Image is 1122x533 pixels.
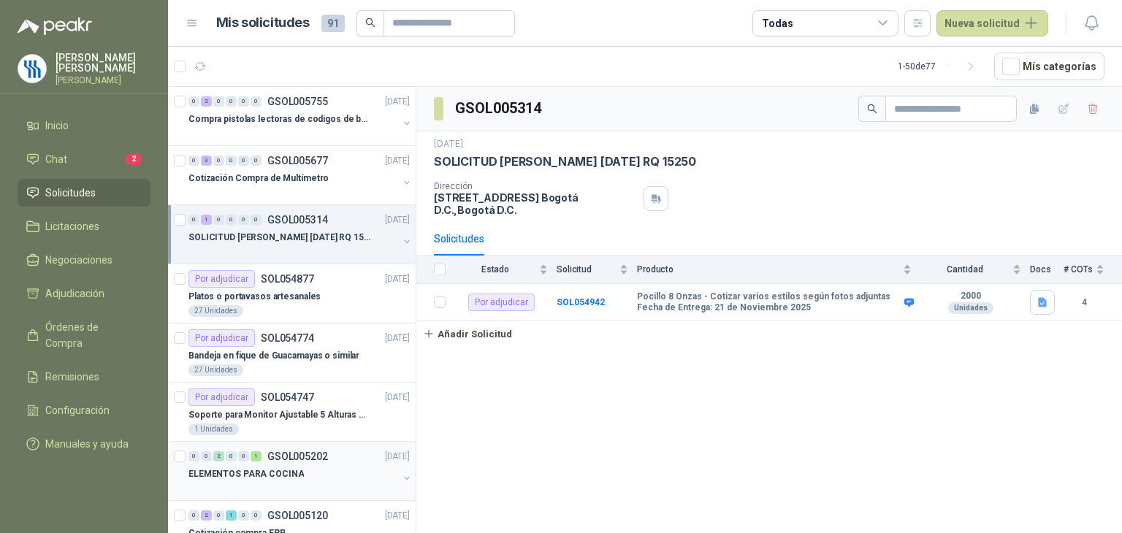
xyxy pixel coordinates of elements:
[188,152,413,199] a: 0 3 0 0 0 0 GSOL005677[DATE] Cotización Compra de Multímetro
[216,12,310,34] h1: Mis solicitudes
[18,363,150,391] a: Remisiones
[416,321,1122,346] a: Añadir Solicitud
[261,333,314,343] p: SOL054774
[213,156,224,166] div: 0
[385,331,410,345] p: [DATE]
[45,218,99,234] span: Licitaciones
[188,290,321,304] p: Platos o portavasos artesanales
[18,55,46,83] img: Company Logo
[213,215,224,225] div: 0
[18,280,150,307] a: Adjudicación
[213,96,224,107] div: 0
[434,154,696,169] p: SOLICITUD [PERSON_NAME] [DATE] RQ 15250
[188,215,199,225] div: 0
[188,510,199,521] div: 0
[18,145,150,173] a: Chat2
[213,510,224,521] div: 0
[385,272,410,286] p: [DATE]
[188,93,413,139] a: 0 2 0 0 0 0 GSOL005755[DATE] Compra pistolas lectoras de codigos de barras
[45,118,69,134] span: Inicio
[455,97,543,120] h3: GSOL005314
[434,231,484,247] div: Solicitudes
[188,270,255,288] div: Por adjudicar
[434,181,638,191] p: Dirección
[1064,296,1104,310] b: 4
[45,436,129,452] span: Manuales y ayuda
[188,112,370,126] p: Compra pistolas lectoras de codigos de barras
[201,96,212,107] div: 2
[434,191,638,216] p: [STREET_ADDRESS] Bogotá D.C. , Bogotá D.C.
[385,213,410,227] p: [DATE]
[188,172,329,185] p: Cotización Compra de Multímetro
[201,215,212,225] div: 1
[261,274,314,284] p: SOL054877
[1030,256,1064,284] th: Docs
[1064,256,1122,284] th: # COTs
[267,96,328,107] p: GSOL005755
[45,402,110,418] span: Configuración
[762,15,793,31] div: Todas
[226,510,237,521] div: 1
[267,451,328,461] p: GSOL005202
[168,383,416,442] a: Por adjudicarSOL054747[DATE] Soporte para Monitor Ajustable 5 Alturas Mini1 Unidades
[385,95,410,109] p: [DATE]
[251,510,262,521] div: 0
[261,392,314,402] p: SOL054747
[213,451,224,461] div: 2
[251,215,262,225] div: 0
[188,329,255,347] div: Por adjudicar
[188,349,359,363] p: Bandeja en fique de Guacamayas o similar
[637,256,920,284] th: Producto
[188,423,239,435] div: 1 Unidades
[468,294,535,311] div: Por adjudicar
[416,321,519,346] button: Añadir Solicitud
[238,156,249,166] div: 0
[267,156,328,166] p: GSOL005677
[18,112,150,139] a: Inicio
[920,291,1021,302] b: 2000
[18,430,150,458] a: Manuales y ayuda
[238,510,249,521] div: 0
[267,215,328,225] p: GSOL005314
[434,137,463,151] p: [DATE]
[251,96,262,107] div: 0
[188,305,243,317] div: 27 Unidades
[45,185,96,201] span: Solicitudes
[557,264,617,275] span: Solicitud
[898,55,982,78] div: 1 - 50 de 77
[18,179,150,207] a: Solicitudes
[188,448,413,494] a: 0 0 2 0 0 1 GSOL005202[DATE] ELEMENTOS PARA COCINA
[201,451,212,461] div: 0
[454,256,557,284] th: Estado
[226,96,237,107] div: 0
[385,450,410,464] p: [DATE]
[188,364,243,376] div: 27 Unidades
[45,252,112,268] span: Negociaciones
[238,215,249,225] div: 0
[251,156,262,166] div: 0
[557,297,605,307] a: SOL054942
[45,319,137,351] span: Órdenes de Compra
[56,53,150,73] p: [PERSON_NAME] [PERSON_NAME]
[267,510,328,521] p: GSOL005120
[168,323,416,383] a: Por adjudicarSOL054774[DATE] Bandeja en fique de Guacamayas o similar27 Unidades
[56,76,150,85] p: [PERSON_NAME]
[188,96,199,107] div: 0
[867,104,877,114] span: search
[18,18,92,35] img: Logo peakr
[126,153,142,165] span: 2
[920,264,1010,275] span: Cantidad
[188,388,255,406] div: Por adjudicar
[637,264,900,275] span: Producto
[45,285,104,302] span: Adjudicación
[385,509,410,523] p: [DATE]
[454,264,536,275] span: Estado
[238,451,249,461] div: 0
[226,451,237,461] div: 0
[948,302,993,314] div: Unidades
[385,154,410,168] p: [DATE]
[1064,264,1093,275] span: # COTs
[18,396,150,424] a: Configuración
[45,369,99,385] span: Remisiones
[188,408,370,422] p: Soporte para Monitor Ajustable 5 Alturas Mini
